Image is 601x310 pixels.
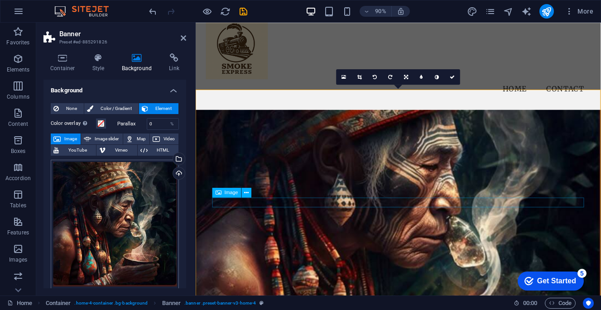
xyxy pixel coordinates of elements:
[545,298,576,309] button: Code
[62,145,93,156] span: YouTube
[8,120,28,128] p: Content
[94,134,120,144] span: Image slider
[225,190,238,195] span: Image
[117,121,147,126] label: Parallax
[10,202,26,209] p: Tables
[503,6,514,17] i: Navigator
[62,103,81,114] span: None
[51,134,81,144] button: Image
[7,298,32,309] a: Click to cancel selection. Double-click to open Pages
[51,160,179,289] div: ce5a60b7-d8a5-448f-9d48-80edeb67e5aa-QNpo0Qono8p6VIKlw6XEQg.jpeg
[485,6,495,17] i: Pages (Ctrl+Alt+S)
[583,298,594,309] button: Usercentrics
[166,119,178,129] div: %
[108,145,134,156] span: Vimeo
[360,6,392,17] button: 90%
[467,6,477,17] i: Design (Ctrl+Alt+Y)
[383,69,398,85] a: Rotate right 90°
[7,229,29,236] p: Features
[46,298,71,309] span: Click to select. Double-click to edit
[414,69,429,85] a: Blur
[115,53,163,72] h4: Background
[485,6,496,17] button: pages
[63,134,78,144] span: Image
[81,134,122,144] button: Image slider
[51,103,84,114] button: None
[549,298,572,309] span: Code
[27,10,66,18] div: Get Started
[163,134,176,144] span: Video
[59,38,168,46] h3: Preset #ed-885291826
[84,103,139,114] button: Color / Gradient
[514,298,538,309] h6: Session time
[147,6,158,17] button: undo
[220,6,231,17] i: Reload page
[521,6,532,17] button: text_generator
[445,69,460,85] a: Confirm ( ⌘ ⏎ )
[96,103,136,114] span: Color / Gradient
[51,118,96,129] label: Color overlay
[67,2,76,11] div: 5
[162,53,186,72] h4: Link
[43,80,186,96] h4: Background
[5,175,31,182] p: Accordion
[367,69,383,85] a: Rotate left 90°
[138,145,178,156] button: HTML
[96,145,137,156] button: Vimeo
[11,148,26,155] p: Boxes
[150,134,178,144] button: Video
[86,53,115,72] h4: Style
[238,6,249,17] i: Save (Ctrl+S)
[51,145,96,156] button: YouTube
[539,4,554,19] button: publish
[467,6,478,17] button: design
[503,6,514,17] button: navigator
[184,298,256,309] span: . banner .preset-banner-v3-home-4
[7,93,29,100] p: Columns
[43,53,86,72] h4: Container
[74,298,148,309] span: . home-4-container .bg-background
[352,69,367,85] a: Crop mode
[202,6,212,17] button: Click here to leave preview mode and continue editing
[565,7,593,16] span: More
[529,300,531,306] span: :
[561,4,597,19] button: More
[11,283,25,291] p: Slider
[397,7,405,15] i: On resize automatically adjust zoom level to fit chosen device.
[46,298,264,309] nav: breadcrumb
[260,300,264,305] i: This element is a customizable preset
[523,298,537,309] span: 00 00
[7,5,73,24] div: Get Started 5 items remaining, 0% complete
[59,30,186,38] h2: Banner
[521,6,532,17] i: AI Writer
[337,69,352,85] a: Select files from the file manager, stock photos, or upload file(s)
[52,6,120,17] img: Editor Logo
[148,6,158,17] i: Undo: Change image (Ctrl+Z)
[123,134,149,144] button: Map
[162,298,181,309] span: Click to select. Double-click to edit
[373,6,388,17] h6: 90%
[398,69,413,85] a: Change orientation
[238,6,249,17] button: save
[220,6,231,17] button: reload
[541,6,552,17] i: Publish
[6,39,29,46] p: Favorites
[136,134,147,144] span: Map
[150,145,176,156] span: HTML
[139,103,178,114] button: Element
[7,66,30,73] p: Elements
[151,103,176,114] span: Element
[429,69,445,85] a: Greyscale
[9,256,28,263] p: Images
